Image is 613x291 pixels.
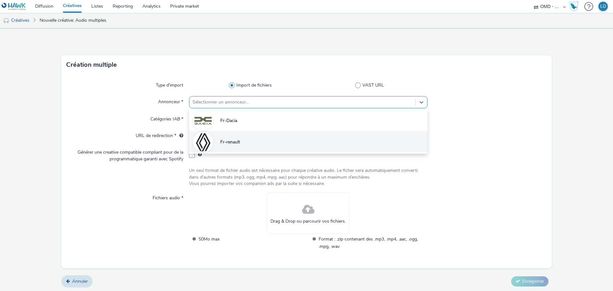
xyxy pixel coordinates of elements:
span: VAST URL [362,82,384,88]
a: Nouvelle créative: Audio multiples [36,13,110,28]
span: Format : .zip contenant des .mp3, .mp4, .aac, .ogg, .mpg, .wav [319,235,428,250]
div: LD [600,2,606,11]
h3: Création multiple [66,60,117,70]
button: Enregistrer [511,276,549,287]
span: 50Mo max [199,235,307,250]
label: Générer une creative compatible compliant pour de la programmatique garanti avec Spotify [66,147,186,162]
div: Un seul format de fichier audio est nécessaire pour chaque créative audio. Le ficher sera automat... [189,167,428,187]
img: audio [3,18,10,24]
span: Enregistrer [522,278,544,284]
label: URL de redirection * [133,130,186,139]
a: Annuler [61,275,93,287]
label: Catégories IAB * [148,113,186,122]
img: Fr-renault [194,130,212,155]
img: Fr-Dacia [194,111,212,130]
label: Type d'import [153,80,186,88]
img: Hawk Academy [569,1,579,11]
div: L'URL de redirection sera utilisée comme URL de validation avec certains SSP et ce sera l'URL de ... [176,133,183,139]
span: Drag & Drop ou parcourir vos fichiers. [270,218,346,225]
a: Hawk Academy [569,1,581,11]
label: Fichiers audio * [150,192,186,201]
label: Annonceur * [155,96,186,105]
img: undefined Logo [2,3,26,11]
span: Fr-Dacia [220,118,237,124]
span: Import de fichiers [236,82,272,88]
div: Choisissez 'PG Spotify' pour optimiser les offres pour Spotify. Seuls les formats .mp3 et .ogg so... [198,151,202,158]
span: Fr-renault [220,139,240,145]
span: Annuler [72,278,88,284]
